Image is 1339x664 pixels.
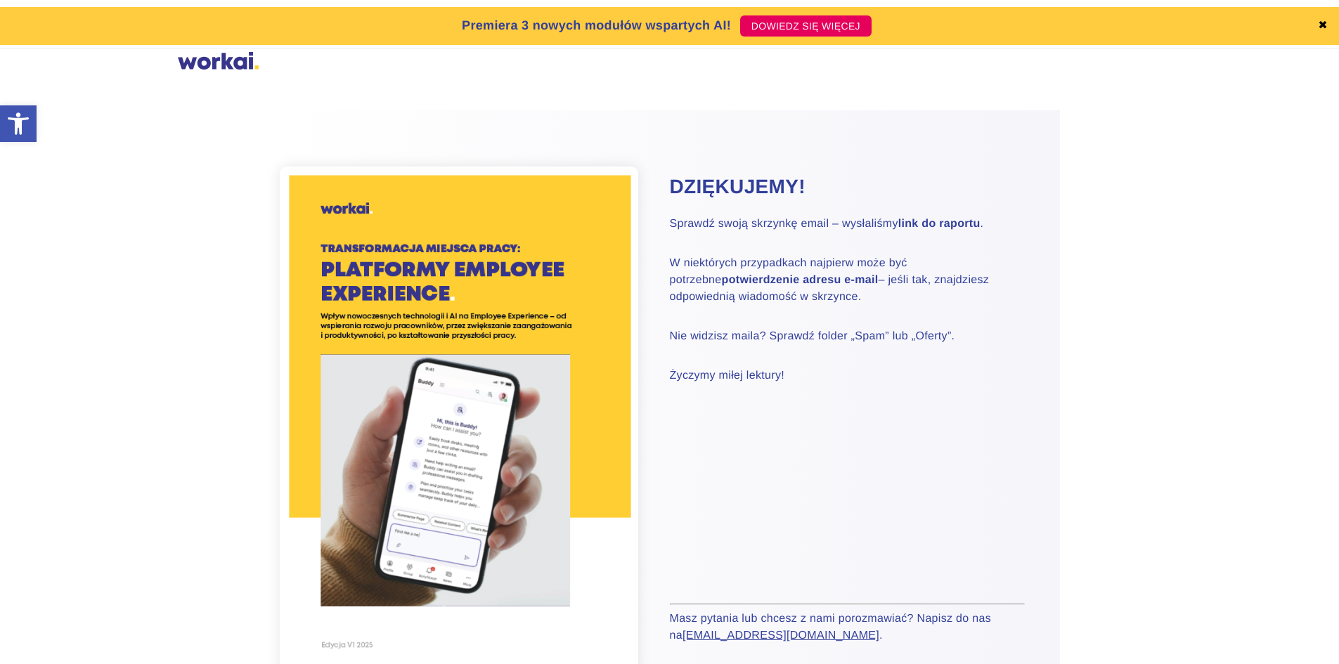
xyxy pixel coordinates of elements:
[670,328,1025,345] p: Nie widzisz maila? Sprawdź folder „Spam” lub „Oferty”.
[670,216,1025,233] p: Sprawdź swoją skrzynkę email – wysłaliśmy .
[683,630,879,642] a: [EMAIL_ADDRESS][DOMAIN_NAME]
[1318,20,1328,32] a: ✖
[898,218,981,230] strong: link do raportu
[462,16,731,35] p: Premiera 3 nowych modułów wspartych AI!
[670,367,1025,384] p: Życzymy miłej lektury!
[740,15,872,37] a: DOWIEDZ SIĘ WIĘCEJ
[722,274,879,286] strong: potwierdzenie adresu e-mail
[670,174,1025,200] h2: Dziękujemy!
[670,611,1025,644] p: Masz pytania lub chcesz z nami porozmawiać? Napisz do nas na .
[670,255,1025,306] p: W niektórych przypadkach najpierw może być potrzebne – jeśli tak, znajdziesz odpowiednią wiadomoś...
